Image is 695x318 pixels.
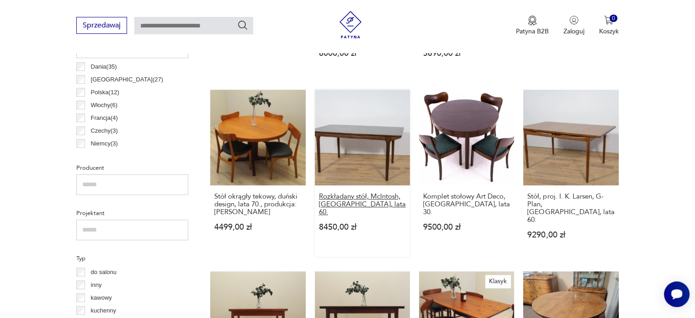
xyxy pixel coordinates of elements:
[516,16,549,36] a: Ikona medaluPatyna B2B
[664,281,690,307] iframe: Smartsupp widget button
[516,27,549,36] p: Patyna B2B
[610,15,617,22] div: 0
[563,27,584,36] p: Zaloguj
[91,151,120,162] p: Szwecja ( 3 )
[91,113,118,123] p: Francja ( 4 )
[91,139,118,149] p: Niemcy ( 3 )
[419,90,514,256] a: Komplet stołowy Art Deco, Polska, lata 30.Komplet stołowy Art Deco, [GEOGRAPHIC_DATA], lata 30.95...
[337,11,364,38] img: Patyna - sklep z meblami i dekoracjami vintage
[91,100,118,110] p: Włochy ( 6 )
[76,23,127,29] a: Sprzedawaj
[599,27,619,36] p: Koszyk
[76,208,188,218] p: Projektant
[599,16,619,36] button: 0Koszyk
[91,267,117,277] p: do salonu
[523,90,618,256] a: Stół, proj. I. K. Larsen, G-Plan, Wielka Brytania, lata 60.Stół, proj. I. K. Larsen, G-Plan, [GEO...
[423,193,510,216] h3: Komplet stołowy Art Deco, [GEOGRAPHIC_DATA], lata 30.
[527,193,614,224] h3: Stół, proj. I. K. Larsen, G-Plan, [GEOGRAPHIC_DATA], lata 60.
[563,16,584,36] button: Zaloguj
[76,253,188,264] p: Typ
[527,231,614,239] p: 9290,00 zł
[319,193,406,216] h3: Rozkładany stół, McIntosh, [GEOGRAPHIC_DATA], lata 60.
[315,90,410,256] a: Rozkładany stół, McIntosh, Wielka Brytania, lata 60.Rozkładany stół, McIntosh, [GEOGRAPHIC_DATA],...
[604,16,613,25] img: Ikona koszyka
[319,223,406,231] p: 8450,00 zł
[214,193,301,216] h3: Stół okrągły tekowy, duński design, lata 70., produkcja: [PERSON_NAME]
[91,62,117,72] p: Dania ( 35 )
[516,16,549,36] button: Patyna B2B
[214,223,301,231] p: 4499,00 zł
[528,16,537,26] img: Ikona medalu
[91,75,163,85] p: [GEOGRAPHIC_DATA] ( 27 )
[423,223,510,231] p: 9500,00 zł
[91,87,119,97] p: Polska ( 12 )
[76,17,127,34] button: Sprzedawaj
[423,49,510,57] p: 5890,00 zł
[91,306,117,316] p: kuchenny
[569,16,578,25] img: Ikonka użytkownika
[210,90,305,256] a: Stół okrągły tekowy, duński design, lata 70., produkcja: DaniaStół okrągły tekowy, duński design,...
[76,163,188,173] p: Producent
[91,126,118,136] p: Czechy ( 3 )
[91,280,102,290] p: inny
[91,293,112,303] p: kawowy
[319,49,406,57] p: 8000,00 zł
[237,20,248,31] button: Szukaj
